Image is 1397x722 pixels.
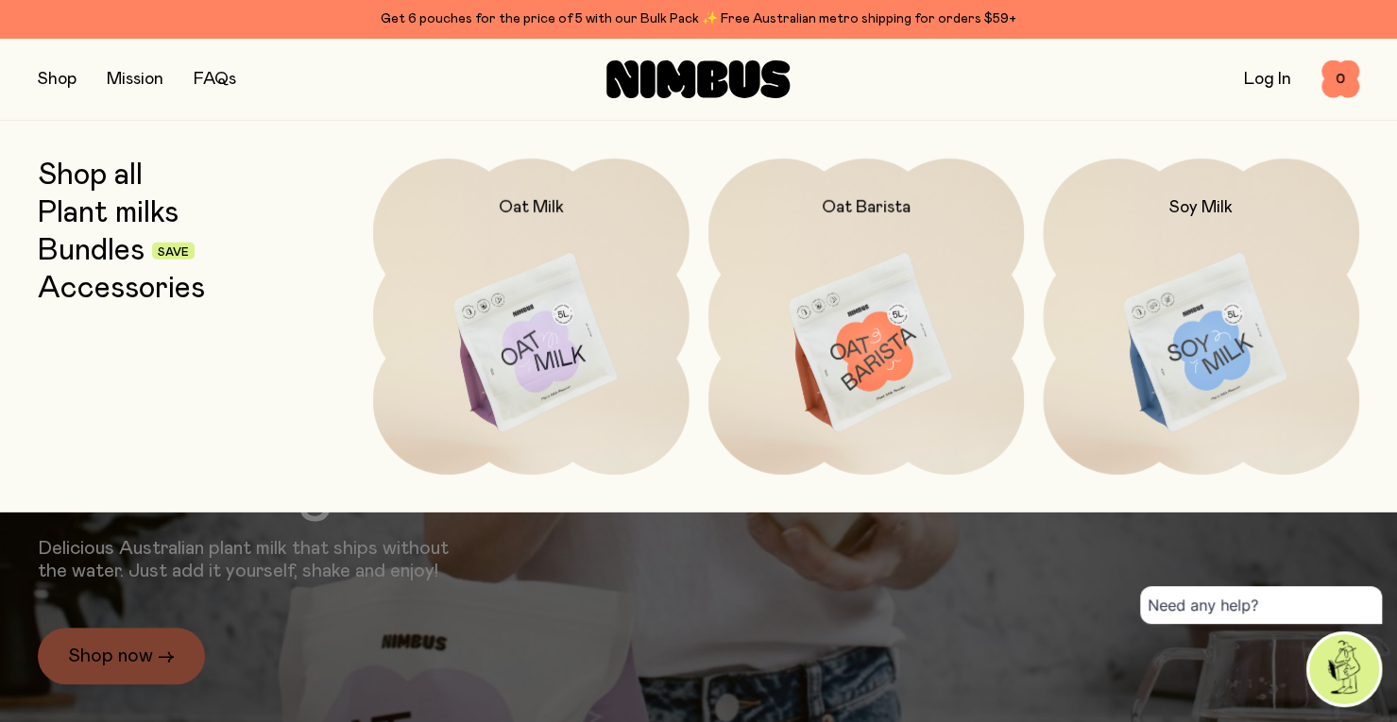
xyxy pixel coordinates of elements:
a: Plant milks [38,196,179,230]
a: Soy Milk [1043,159,1359,475]
span: Save [158,246,189,258]
a: Bundles [38,234,145,268]
h2: Soy Milk [1169,196,1233,219]
h2: Oat Milk [499,196,564,219]
img: agent [1309,634,1379,704]
a: Accessories [38,272,205,306]
a: Shop all [38,159,143,193]
div: Need any help? [1140,586,1382,624]
a: Oat Barista [708,159,1025,475]
h2: Oat Barista [822,196,911,219]
div: Get 6 pouches for the price of 5 with our Bulk Pack ✨ Free Australian metro shipping for orders $59+ [38,8,1359,30]
a: Oat Milk [373,159,690,475]
button: 0 [1321,60,1359,98]
a: Log In [1244,71,1291,88]
a: Mission [107,71,163,88]
a: FAQs [194,71,236,88]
